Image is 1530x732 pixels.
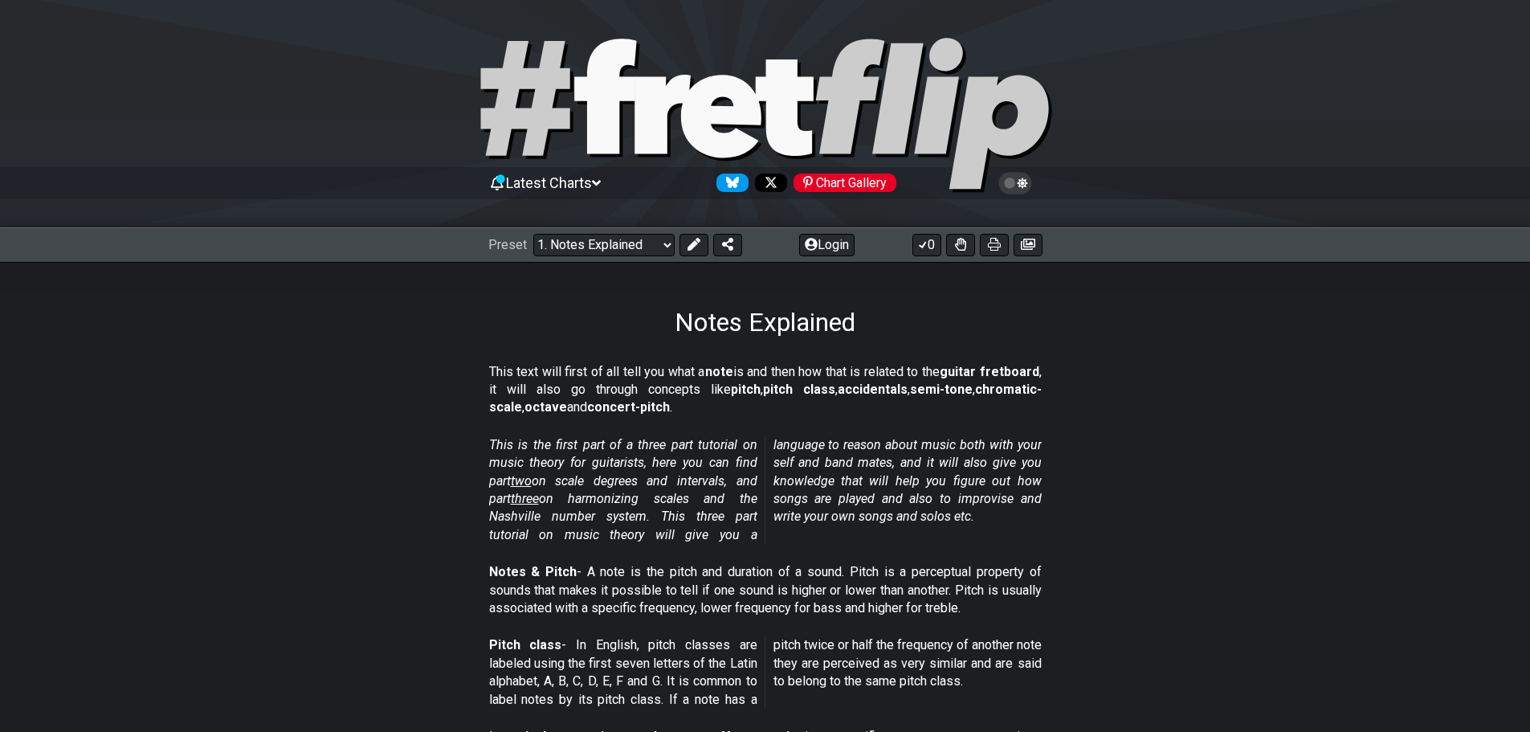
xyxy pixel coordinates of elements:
[679,234,708,256] button: Edit Preset
[1006,176,1025,190] span: Toggle light / dark theme
[763,382,835,397] strong: pitch class
[912,234,941,256] button: 0
[940,364,1039,379] strong: guitar fretboard
[489,563,1042,617] p: - A note is the pitch and duration of a sound. Pitch is a perceptual property of sounds that make...
[713,234,742,256] button: Share Preset
[587,399,670,415] strong: concert-pitch
[731,382,761,397] strong: pitch
[489,437,1042,542] em: This is the first part of a three part tutorial on music theory for guitarists, here you can find...
[524,399,567,415] strong: octave
[980,234,1009,256] button: Print
[489,564,577,579] strong: Notes & Pitch
[489,637,562,652] strong: Pitch class
[799,234,855,256] button: Login
[705,364,733,379] strong: note
[511,491,539,506] span: three
[794,174,896,192] div: Chart Gallery
[838,382,908,397] strong: accidentals
[675,307,855,337] h1: Notes Explained
[506,174,592,191] span: Latest Charts
[489,636,1042,709] p: - In English, pitch classes are labeled using the first seven letters of the Latin alphabet, A, B...
[946,234,975,256] button: Toggle Dexterity for all fretkits
[533,234,675,256] select: Preset
[749,174,787,192] a: Follow #fretflip at X
[511,473,532,489] span: two
[787,174,896,192] a: #fretflip at Pinterest
[489,363,1042,417] p: This text will first of all tell you what a is and then how that is related to the , it will also...
[710,174,749,192] a: Follow #fretflip at Bluesky
[1014,234,1042,256] button: Create image
[910,382,973,397] strong: semi-tone
[488,237,527,252] span: Preset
